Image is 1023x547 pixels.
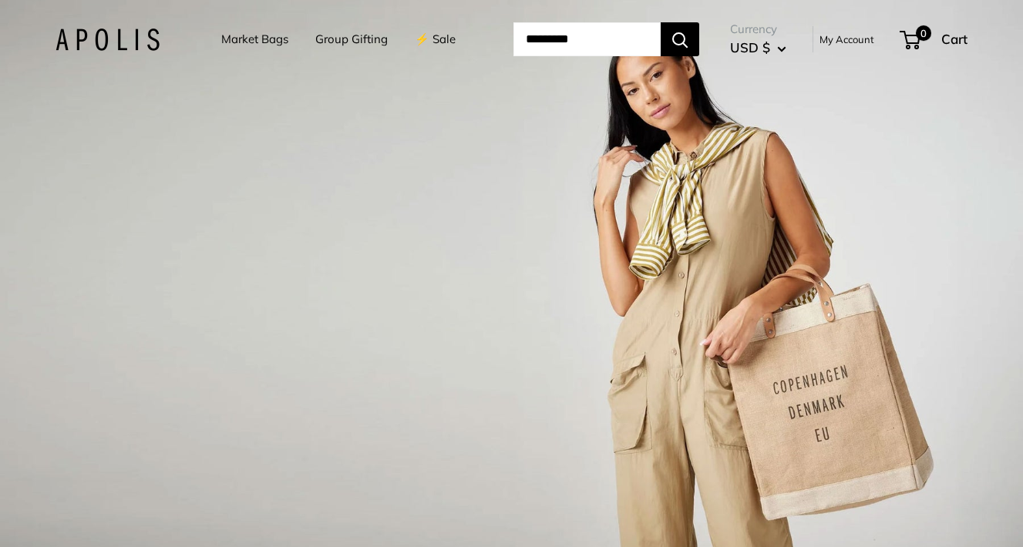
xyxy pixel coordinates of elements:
[941,31,967,47] span: Cart
[730,35,786,60] button: USD $
[415,29,456,50] a: ⚡️ Sale
[315,29,388,50] a: Group Gifting
[901,27,967,52] a: 0 Cart
[730,39,770,55] span: USD $
[661,22,699,56] button: Search
[513,22,661,56] input: Search...
[819,30,874,49] a: My Account
[916,25,931,41] span: 0
[221,29,288,50] a: Market Bags
[730,18,786,40] span: Currency
[56,29,160,51] img: Apolis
